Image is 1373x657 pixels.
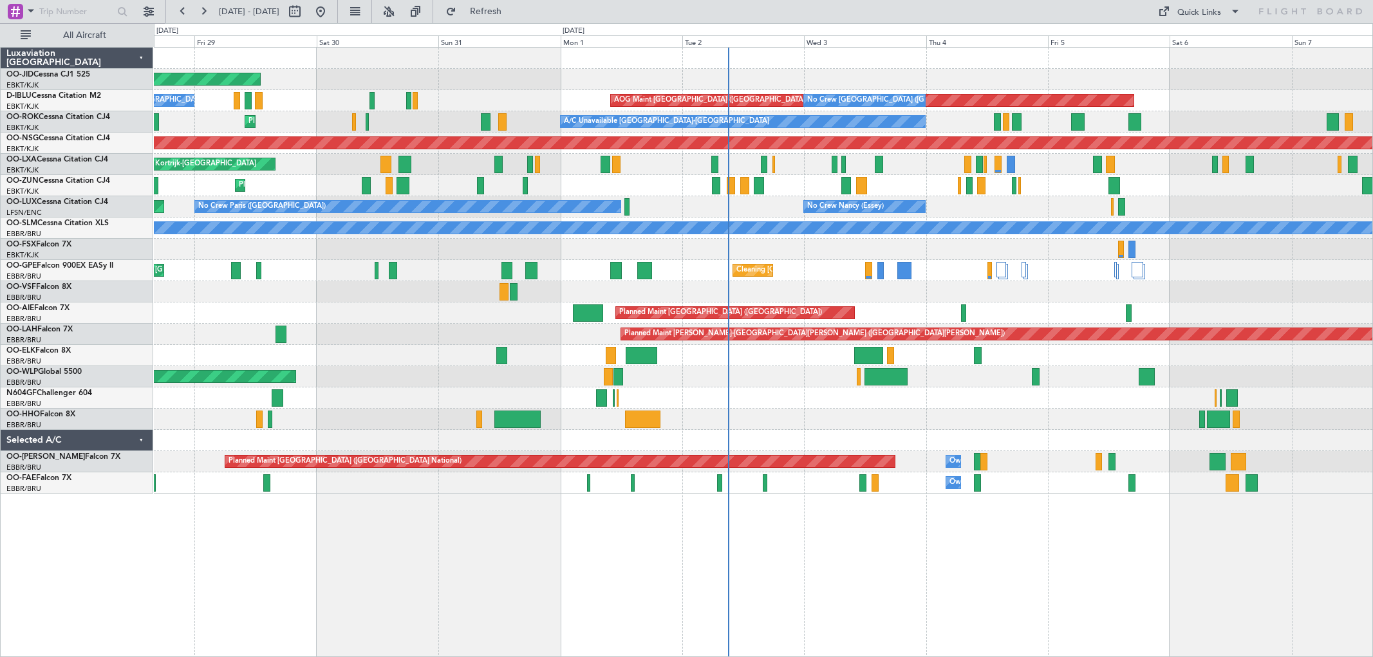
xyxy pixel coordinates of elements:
div: A/C Unavailable [GEOGRAPHIC_DATA]-[GEOGRAPHIC_DATA] [76,91,281,110]
span: OO-SLM [6,219,37,227]
a: OO-JIDCessna CJ1 525 [6,71,90,79]
div: Wed 3 [804,35,926,47]
div: Owner Melsbroek Air Base [949,473,1037,492]
button: Refresh [440,1,517,22]
span: OO-ROK [6,113,39,121]
div: A/C Unavailable [GEOGRAPHIC_DATA]-[GEOGRAPHIC_DATA] [564,112,769,131]
div: Owner Melsbroek Air Base [949,452,1037,471]
a: OO-GPEFalcon 900EX EASy II [6,262,113,270]
a: EBBR/BRU [6,378,41,387]
span: OO-FSX [6,241,36,248]
a: EBKT/KJK [6,187,39,196]
a: EBBR/BRU [6,314,41,324]
a: OO-LUXCessna Citation CJ4 [6,198,108,206]
a: OO-FAEFalcon 7X [6,474,71,482]
a: EBBR/BRU [6,335,41,345]
a: EBBR/BRU [6,293,41,302]
a: OO-AIEFalcon 7X [6,304,70,312]
a: EBBR/BRU [6,272,41,281]
span: OO-AIE [6,304,34,312]
div: [DATE] [156,26,178,37]
a: OO-NSGCessna Citation CJ4 [6,134,110,142]
div: Sat 6 [1170,35,1291,47]
a: OO-[PERSON_NAME]Falcon 7X [6,453,120,461]
span: OO-LUX [6,198,37,206]
div: No Crew Nancy (Essey) [807,197,884,216]
div: Planned Maint Kortrijk-[GEOGRAPHIC_DATA] [106,154,256,174]
a: OO-SLMCessna Citation XLS [6,219,109,227]
div: Planned Maint Kortrijk-[GEOGRAPHIC_DATA] [239,176,389,195]
a: EBBR/BRU [6,484,41,494]
span: D-IBLU [6,92,32,100]
div: Planned Maint [GEOGRAPHIC_DATA] ([GEOGRAPHIC_DATA] National) [229,452,462,471]
span: N604GF [6,389,37,397]
div: [DATE] [563,26,584,37]
a: OO-ROKCessna Citation CJ4 [6,113,110,121]
span: OO-HHO [6,411,40,418]
span: OO-ELK [6,347,35,355]
a: D-IBLUCessna Citation M2 [6,92,101,100]
div: AOG Maint [GEOGRAPHIC_DATA] ([GEOGRAPHIC_DATA] National) [614,91,837,110]
a: N604GFChallenger 604 [6,389,92,397]
div: Cleaning [GEOGRAPHIC_DATA] ([GEOGRAPHIC_DATA] National) [736,261,951,280]
div: Planned Maint [GEOGRAPHIC_DATA] ([GEOGRAPHIC_DATA]) [619,303,822,322]
div: Sat 30 [317,35,438,47]
div: Sun 31 [438,35,560,47]
a: EBKT/KJK [6,80,39,90]
a: LFSN/ENC [6,208,42,217]
button: All Aircraft [14,25,140,46]
div: Mon 1 [561,35,682,47]
span: OO-JID [6,71,33,79]
a: EBBR/BRU [6,229,41,239]
a: EBKT/KJK [6,123,39,133]
a: OO-LAHFalcon 7X [6,326,73,333]
a: EBKT/KJK [6,102,39,111]
span: OO-VSF [6,283,36,291]
div: Planned Maint [PERSON_NAME]-[GEOGRAPHIC_DATA][PERSON_NAME] ([GEOGRAPHIC_DATA][PERSON_NAME]) [624,324,1005,344]
div: No Crew Paris ([GEOGRAPHIC_DATA]) [198,197,326,216]
span: OO-ZUN [6,177,39,185]
input: Trip Number [39,2,113,21]
div: Tue 2 [682,35,804,47]
span: OO-GPE [6,262,37,270]
a: EBKT/KJK [6,165,39,175]
button: Quick Links [1152,1,1247,22]
div: Quick Links [1177,6,1221,19]
a: OO-HHOFalcon 8X [6,411,75,418]
a: EBBR/BRU [6,463,41,472]
div: Fri 29 [194,35,316,47]
a: EBBR/BRU [6,399,41,409]
a: EBBR/BRU [6,420,41,430]
a: OO-ELKFalcon 8X [6,347,71,355]
div: Thu 4 [926,35,1048,47]
a: OO-LXACessna Citation CJ4 [6,156,108,163]
div: No Crew [GEOGRAPHIC_DATA] ([GEOGRAPHIC_DATA] National) [807,91,1023,110]
a: OO-VSFFalcon 8X [6,283,71,291]
div: Planned Maint Kortrijk-[GEOGRAPHIC_DATA] [248,112,398,131]
span: OO-LAH [6,326,37,333]
span: OO-LXA [6,156,37,163]
a: EBBR/BRU [6,356,41,366]
a: OO-ZUNCessna Citation CJ4 [6,177,110,185]
span: OO-NSG [6,134,39,142]
span: OO-FAE [6,474,36,482]
a: OO-WLPGlobal 5500 [6,368,82,376]
div: Fri 5 [1048,35,1170,47]
span: Refresh [459,7,513,16]
a: EBKT/KJK [6,144,39,154]
span: OO-WLP [6,368,38,376]
a: OO-FSXFalcon 7X [6,241,71,248]
span: OO-[PERSON_NAME] [6,453,85,461]
span: [DATE] - [DATE] [219,6,279,17]
a: EBKT/KJK [6,250,39,260]
span: All Aircraft [33,31,136,40]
